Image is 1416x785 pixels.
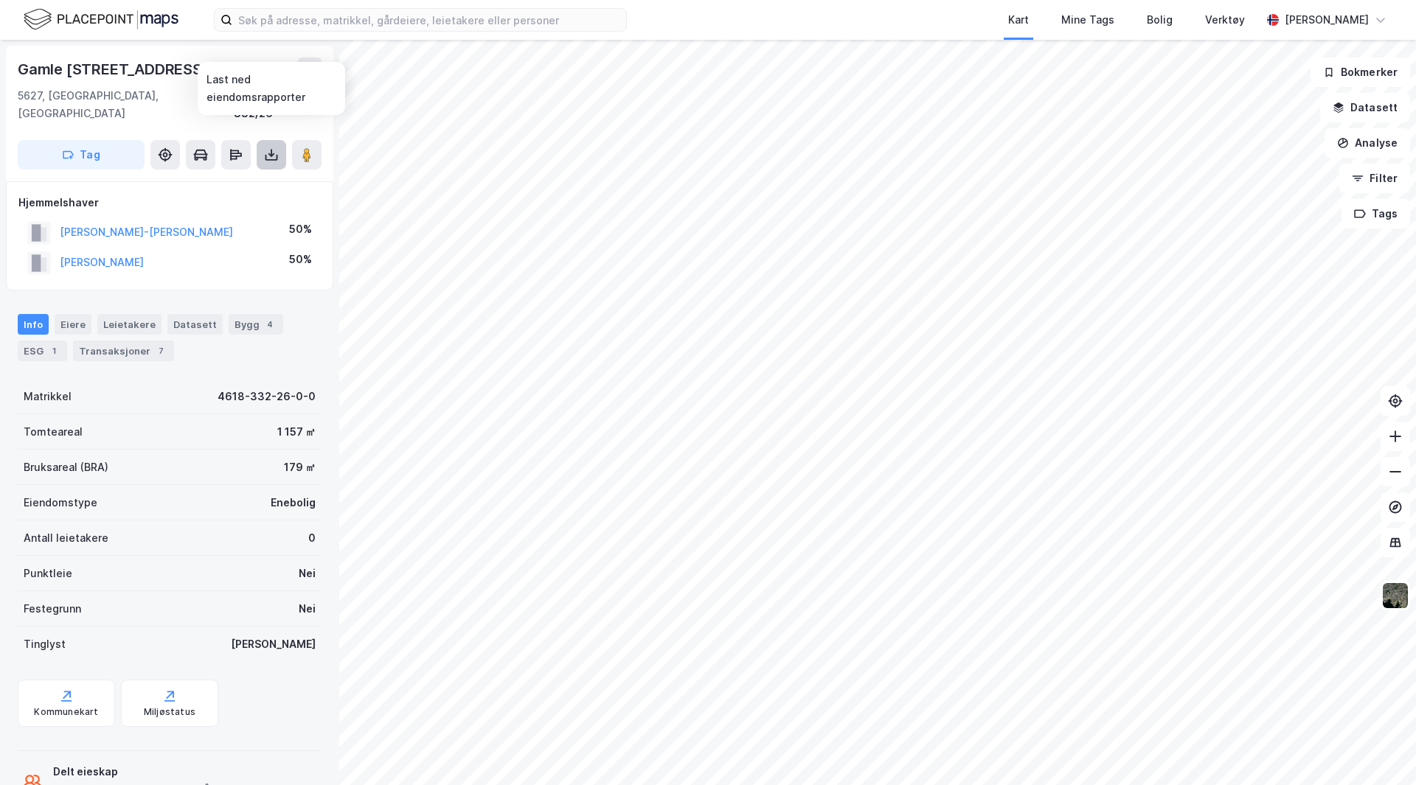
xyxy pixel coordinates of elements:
div: 50% [289,251,312,268]
div: Tinglyst [24,635,66,653]
div: Verktøy [1205,11,1245,29]
div: Bolig [1147,11,1173,29]
div: Ullensvang, 332/26 [234,87,322,122]
div: Bygg [229,314,283,335]
div: Enebolig [271,494,316,512]
button: Filter [1339,164,1410,193]
button: Tag [18,140,145,170]
div: Delt eieskap [53,763,246,781]
div: Kart [1008,11,1029,29]
div: 50% [289,220,312,238]
div: Miljøstatus [144,706,195,718]
div: Festegrunn [24,600,81,618]
img: logo.f888ab2527a4732fd821a326f86c7f29.svg [24,7,178,32]
div: 7 [153,343,168,358]
iframe: Chat Widget [1342,714,1416,785]
div: ESG [18,341,67,361]
div: Nei [299,565,316,582]
div: Info [18,314,49,335]
div: Leietakere [97,314,162,335]
div: 5627, [GEOGRAPHIC_DATA], [GEOGRAPHIC_DATA] [18,87,234,122]
button: Datasett [1320,93,1410,122]
div: 4618-332-26-0-0 [218,388,316,405]
div: Datasett [167,314,223,335]
button: Bokmerker [1311,57,1410,87]
div: Eiere [55,314,91,335]
div: [PERSON_NAME] [1285,11,1369,29]
input: Søk på adresse, matrikkel, gårdeiere, leietakere eller personer [232,9,626,31]
div: Transaksjoner [73,341,174,361]
div: 179 ㎡ [284,458,316,476]
div: Mine Tags [1061,11,1114,29]
div: Bruksareal (BRA) [24,458,108,476]
div: 1 [46,343,61,358]
button: Analyse [1325,128,1410,158]
div: Tomteareal [24,423,83,441]
div: Kontrollprogram for chat [1342,714,1416,785]
div: Kommunekart [34,706,98,718]
div: Nei [299,600,316,618]
div: Punktleie [24,565,72,582]
div: 0 [308,529,316,547]
div: Antall leietakere [24,529,108,547]
div: [PERSON_NAME] [231,635,316,653]
div: Matrikkel [24,388,72,405]
div: 4 [263,317,277,332]
img: 9k= [1381,582,1409,610]
button: Tags [1342,199,1410,228]
div: 1 157 ㎡ [277,423,316,441]
div: Hjemmelshaver [18,194,321,212]
div: Eiendomstype [24,494,97,512]
div: Gamle [STREET_ADDRESS] [18,57,211,81]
